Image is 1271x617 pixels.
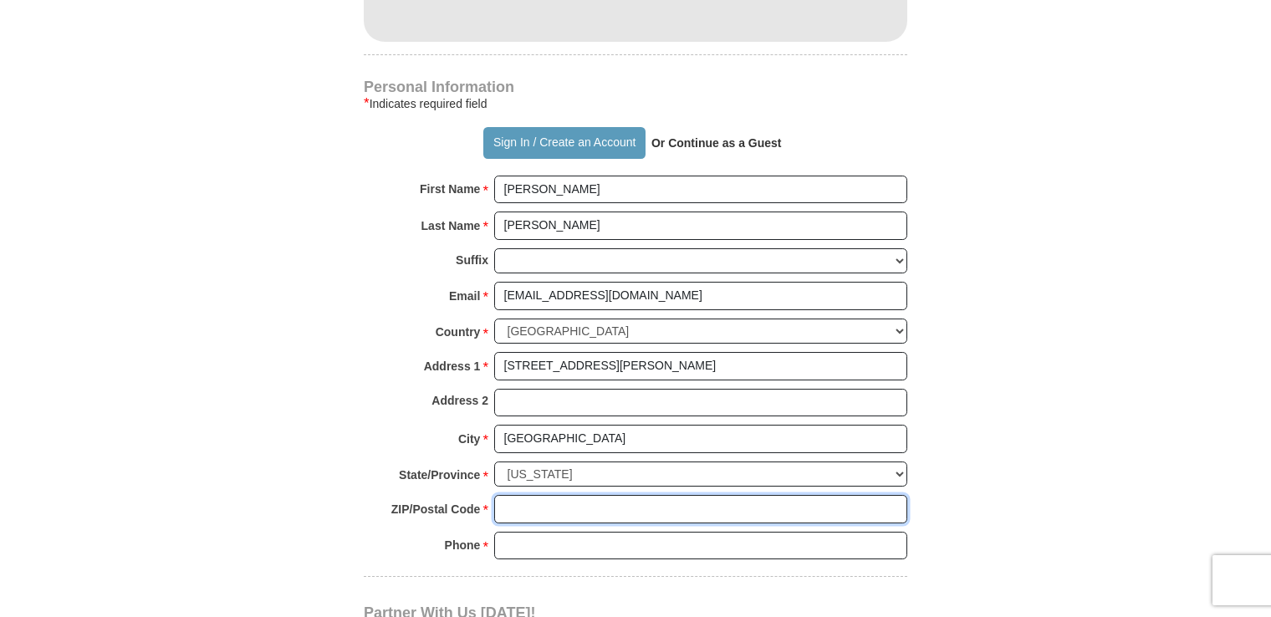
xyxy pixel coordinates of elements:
strong: Email [449,284,480,308]
button: Sign In / Create an Account [483,127,645,159]
strong: Phone [445,533,481,557]
strong: Address 2 [431,389,488,412]
strong: Suffix [456,248,488,272]
strong: State/Province [399,463,480,487]
strong: First Name [420,177,480,201]
strong: Or Continue as a Guest [651,136,782,150]
h4: Personal Information [364,80,907,94]
div: Indicates required field [364,94,907,114]
strong: ZIP/Postal Code [391,497,481,521]
strong: Last Name [421,214,481,237]
strong: Country [436,320,481,344]
strong: City [458,427,480,451]
strong: Address 1 [424,354,481,378]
